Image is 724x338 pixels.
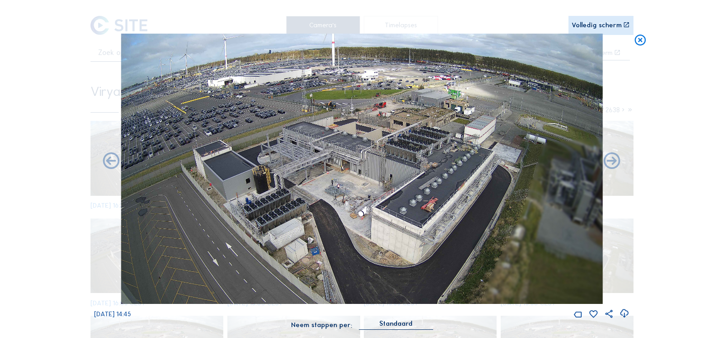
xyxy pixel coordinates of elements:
[359,319,433,329] div: Standaard
[379,319,412,328] div: Standaard
[94,310,131,318] span: [DATE] 14:45
[602,152,622,172] i: Back
[291,322,352,328] div: Neem stappen per:
[572,22,622,29] div: Volledig scherm
[121,34,603,304] img: Image
[101,152,121,172] i: Forward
